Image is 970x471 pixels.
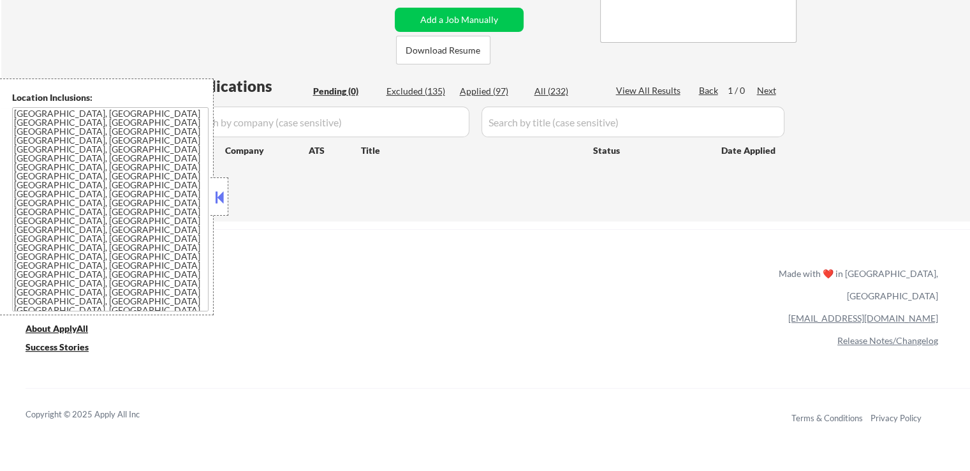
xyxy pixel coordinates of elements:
[182,78,309,94] div: Applications
[593,138,703,161] div: Status
[26,280,512,294] a: Refer & earn free applications 👯‍♀️
[395,8,524,32] button: Add a Job Manually
[788,313,938,324] a: [EMAIL_ADDRESS][DOMAIN_NAME]
[26,322,106,338] a: About ApplyAll
[481,107,784,137] input: Search by title (case sensitive)
[386,85,450,98] div: Excluded (135)
[26,408,172,421] div: Copyright © 2025 Apply All Inc
[616,84,684,97] div: View All Results
[728,84,757,97] div: 1 / 0
[26,341,89,352] u: Success Stories
[721,144,777,157] div: Date Applied
[309,144,361,157] div: ATS
[12,91,209,104] div: Location Inclusions:
[396,36,490,64] button: Download Resume
[26,323,88,334] u: About ApplyAll
[534,85,598,98] div: All (232)
[313,85,377,98] div: Pending (0)
[361,144,581,157] div: Title
[774,262,938,307] div: Made with ❤️ in [GEOGRAPHIC_DATA], [GEOGRAPHIC_DATA]
[460,85,524,98] div: Applied (97)
[791,413,863,423] a: Terms & Conditions
[182,107,469,137] input: Search by company (case sensitive)
[837,335,938,346] a: Release Notes/Changelog
[699,84,719,97] div: Back
[225,144,309,157] div: Company
[26,340,106,356] a: Success Stories
[871,413,922,423] a: Privacy Policy
[757,84,777,97] div: Next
